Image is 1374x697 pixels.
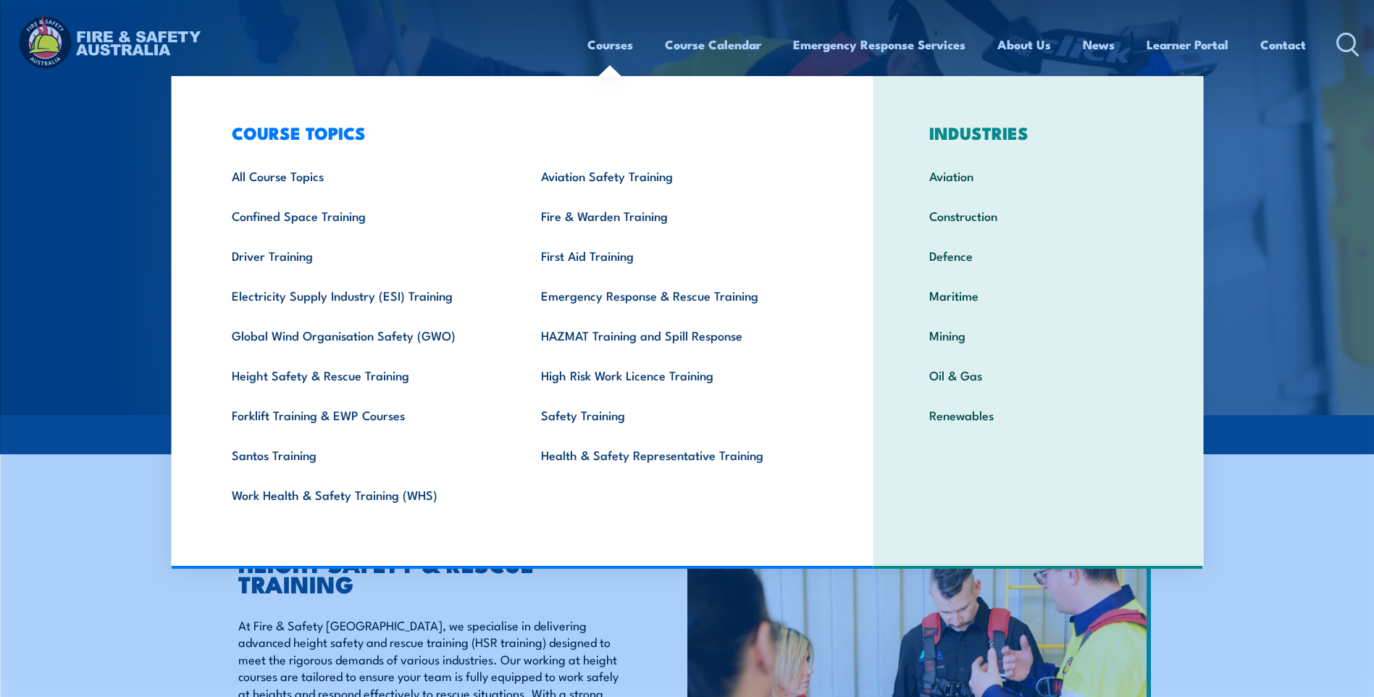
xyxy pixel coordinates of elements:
[209,156,519,196] a: All Course Topics
[519,395,828,435] a: Safety Training
[587,25,633,64] a: Courses
[209,475,519,514] a: Work Health & Safety Training (WHS)
[209,395,519,435] a: Forklift Training & EWP Courses
[519,275,828,315] a: Emergency Response & Rescue Training
[907,395,1170,435] a: Renewables
[209,435,519,475] a: Santos Training
[907,156,1170,196] a: Aviation
[907,275,1170,315] a: Maritime
[209,235,519,275] a: Driver Training
[1260,25,1306,64] a: Contact
[209,196,519,235] a: Confined Space Training
[907,122,1170,143] h3: INDUSTRIES
[907,355,1170,395] a: Oil & Gas
[519,435,828,475] a: Health & Safety Representative Training
[665,25,761,64] a: Course Calendar
[1147,25,1228,64] a: Learner Portal
[209,122,828,143] h3: COURSE TOPICS
[519,156,828,196] a: Aviation Safety Training
[907,196,1170,235] a: Construction
[519,196,828,235] a: Fire & Warden Training
[209,355,519,395] a: Height Safety & Rescue Training
[907,235,1170,275] a: Defence
[519,355,828,395] a: High Risk Work Licence Training
[907,315,1170,355] a: Mining
[519,315,828,355] a: HAZMAT Training and Spill Response
[1083,25,1115,64] a: News
[519,235,828,275] a: First Aid Training
[793,25,965,64] a: Emergency Response Services
[209,275,519,315] a: Electricity Supply Industry (ESI) Training
[209,315,519,355] a: Global Wind Organisation Safety (GWO)
[238,553,621,593] h2: HEIGHT SAFETY & RESCUE TRAINING
[997,25,1051,64] a: About Us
